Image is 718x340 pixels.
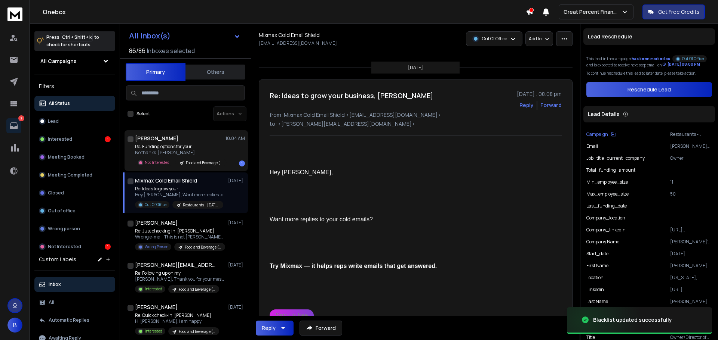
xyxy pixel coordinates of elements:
button: Reply [519,102,534,109]
div: Reply [262,324,276,332]
div: [DATE] 08:00 PM [662,62,700,67]
p: company_location [586,215,625,221]
p: [PERSON_NAME][EMAIL_ADDRESS][DOMAIN_NAME] [670,143,712,149]
p: total_funding_amount [586,167,635,173]
div: Forward [540,102,562,109]
div: Blacklist updated successfully [593,316,672,324]
p: No thanks. [PERSON_NAME] [135,150,225,156]
p: Hi [PERSON_NAME], I am happy [135,318,219,324]
p: Food and Beverage (General) - [DATE] [179,287,215,292]
button: Wrong person [34,221,115,236]
p: Restaurants - [DATE] [670,131,712,137]
p: to: <[PERSON_NAME][EMAIL_ADDRESS][DOMAIN_NAME]> [270,120,562,128]
button: Closed [34,185,115,200]
p: Inbox [49,281,61,287]
p: [DATE] : 08:08 pm [517,90,562,98]
div: Want more replies to your cold emails? [270,216,488,224]
p: Food and Beverage (General) - [DATE] [185,244,221,250]
p: location [586,275,604,281]
button: B [7,318,22,333]
button: All Inbox(s) [123,28,246,43]
h1: [PERSON_NAME] [135,219,178,227]
p: [PERSON_NAME]'s Coffee Company [670,239,712,245]
h1: All Inbox(s) [129,32,171,40]
img: logo [7,7,22,21]
p: Out Of Office [482,36,507,42]
p: max_employee_size [586,191,629,197]
div: 1 [105,136,111,142]
h3: Custom Labels [39,256,76,263]
p: Meeting Completed [48,172,92,178]
p: Meeting Booked [48,154,85,160]
p: [EMAIL_ADDRESS][DOMAIN_NAME] [259,40,337,46]
p: Interested [145,286,162,292]
div: 1 [239,160,245,166]
p: Not Interested [145,160,169,165]
p: Wrong e-mail This is not [PERSON_NAME].. Sent [135,234,225,240]
button: Campaign [586,131,616,137]
p: [DATE] [228,262,245,268]
p: [DATE] [408,65,423,71]
p: Re: Just checking in, [PERSON_NAME] [135,228,225,234]
p: Food and Beverage (General) - [DATE] [186,160,222,166]
p: All [49,299,54,305]
p: Get Free Credits [658,8,700,16]
p: [US_STATE], [GEOGRAPHIC_DATA] [670,275,712,281]
p: Wrong Person [145,244,168,250]
h1: [PERSON_NAME][EMAIL_ADDRESS][DOMAIN_NAME] [135,261,217,269]
p: Press to check for shortcuts. [46,34,99,49]
button: Get Free Credits [642,4,705,19]
button: Inbox [34,277,115,292]
p: Wrong person [48,226,80,232]
a: 2 [6,118,21,133]
p: 50 [670,191,712,197]
p: Re: Ideas to grow your [135,186,223,192]
p: Owner [670,155,712,161]
p: last_funding_date [586,203,627,209]
button: All [34,295,115,310]
p: [DATE] [228,304,245,310]
p: First Name [586,263,608,269]
h3: Inboxes selected [147,46,195,55]
p: Out of office [48,208,76,214]
div: Hey [PERSON_NAME], [270,169,488,177]
button: Reply [256,321,294,336]
p: Re: Following up on my [135,270,225,276]
p: [PERSON_NAME], Thank you for your message. [135,276,225,282]
p: Interested [48,136,72,142]
p: start_date [586,251,608,257]
p: linkedin [586,287,604,293]
button: Interested1 [34,132,115,147]
p: Campaign [586,131,608,137]
p: Lead Details [588,110,620,118]
p: 11 [670,179,712,185]
button: All Campaigns [34,54,115,69]
p: Re: Funding options for your [135,144,225,150]
p: Re: Quick check-in, [PERSON_NAME] [135,312,219,318]
button: Primary [126,63,185,81]
a: Sign up free [270,309,314,321]
h1: [PERSON_NAME] [135,303,178,311]
p: [DATE] [670,251,712,257]
p: Lead [48,118,59,124]
span: Ctrl + Shift + k [61,33,93,41]
p: Restaurants - [DATE] [183,202,219,208]
button: Forward [300,321,342,336]
h1: [PERSON_NAME] [135,135,178,142]
button: Out of office [34,203,115,218]
button: Others [185,64,245,80]
p: job_title_current_company [586,155,645,161]
p: Not Interested [48,244,81,250]
h1: Mixmax Cold Email Shield [135,177,197,184]
p: 10:04 AM [225,135,245,141]
p: [URL][DOMAIN_NAME] [670,227,712,233]
p: from: Mixmax Cold Email Shield <[EMAIL_ADDRESS][DOMAIN_NAME]> [270,111,562,119]
button: All Status [34,96,115,111]
p: [URL][DOMAIN_NAME] [670,287,712,293]
p: To continue reschedule this lead to later date, please take action. [586,71,712,76]
p: 2 [18,115,24,121]
p: Email [586,143,598,149]
p: Food and Beverage (General) - [DATE] [179,329,215,334]
span: has been marked as [632,56,670,61]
